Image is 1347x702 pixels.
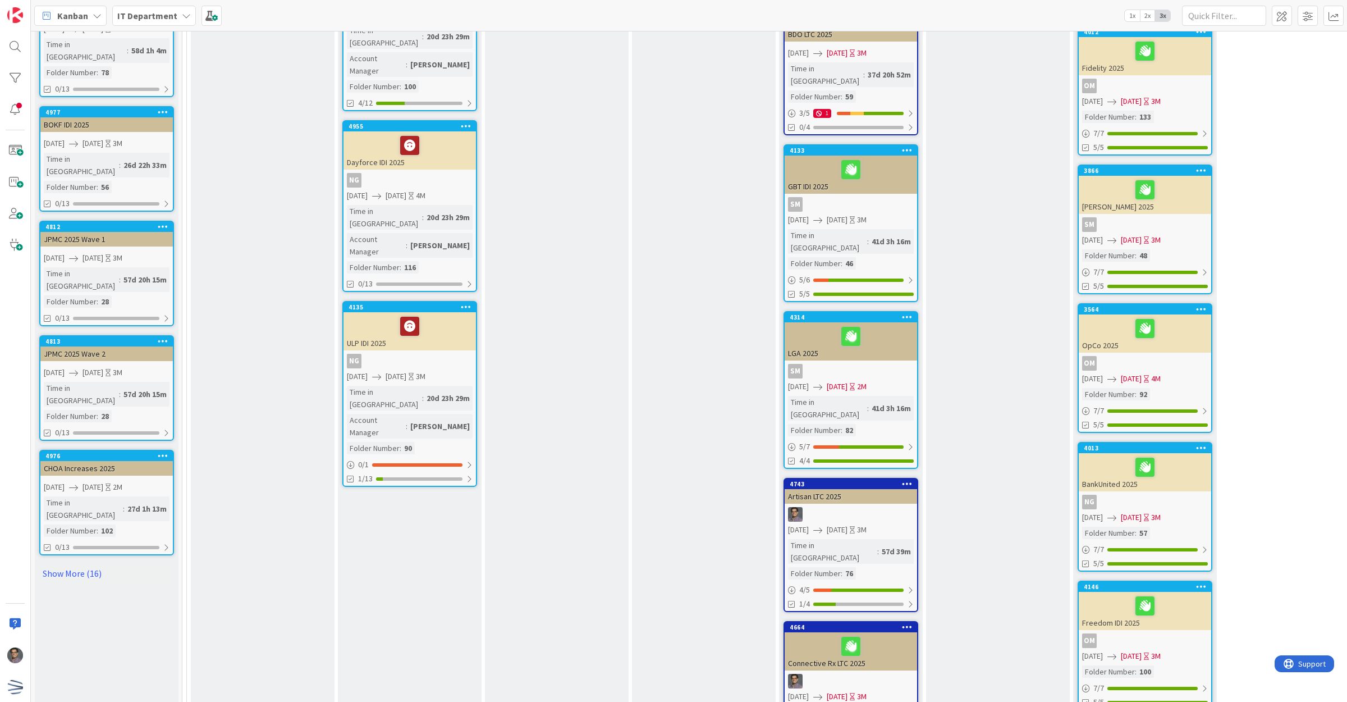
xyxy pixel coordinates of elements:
span: : [97,295,98,308]
div: [PERSON_NAME] [407,420,473,432]
div: 92 [1137,388,1150,400]
div: 56 [98,181,112,193]
div: 116 [401,261,419,273]
div: 4M [416,190,425,202]
div: 4955 [349,122,476,130]
a: 4012Fidelity 2025OM[DATE][DATE]3MFolder Number:1337/75/5 [1078,26,1212,156]
div: 3564OpCo 2025 [1079,304,1211,353]
div: 57 [1137,527,1150,539]
span: [DATE] [83,138,103,149]
span: [DATE] [1082,512,1103,523]
div: 3M [857,524,867,536]
div: Time in [GEOGRAPHIC_DATA] [788,396,867,421]
div: Time in [GEOGRAPHIC_DATA] [44,382,119,407]
span: [DATE] [788,214,809,226]
span: : [97,410,98,422]
span: : [1135,527,1137,539]
div: 20d 23h 29m [424,392,473,404]
div: ULP IDI 2025 [343,312,476,350]
div: 4743Artisan LTC 2025 [785,479,917,504]
div: 0/1 [343,458,476,472]
span: Support [24,2,51,15]
div: 2M [113,481,122,493]
div: Account Manager [347,52,406,77]
div: 4146 [1084,583,1211,591]
div: 28 [98,410,112,422]
div: 4133 [790,147,917,154]
span: [DATE] [1121,373,1142,385]
div: 3M [416,371,425,382]
div: SM [785,197,917,212]
div: 4133 [785,145,917,156]
span: [DATE] [83,481,103,493]
div: Fidelity 2025 [1079,37,1211,75]
span: [DATE] [1082,373,1103,385]
div: Folder Number [44,410,97,422]
span: 0/13 [55,427,70,439]
div: 4/5 [785,583,917,597]
span: [DATE] [788,524,809,536]
span: [DATE] [1121,95,1142,107]
img: CS [788,674,803,689]
div: 100 [1137,665,1154,678]
div: Time in [GEOGRAPHIC_DATA] [788,539,877,564]
div: 20d 23h 29m [424,211,473,224]
span: : [123,503,125,515]
div: CS [785,507,917,522]
div: 78 [98,66,112,79]
span: 7 / 7 [1093,544,1104,555]
a: 4133GBT IDI 2025SM[DATE][DATE]3MTime in [GEOGRAPHIC_DATA]:41d 3h 16mFolder Number:465/65/5 [784,144,918,302]
div: Time in [GEOGRAPHIC_DATA] [44,496,123,521]
span: : [867,235,869,248]
span: 5 / 7 [799,441,810,453]
span: : [1135,388,1137,400]
span: 7 / 7 [1093,127,1104,139]
div: 4012 [1084,28,1211,36]
div: 4955 [343,121,476,131]
a: 4135ULP IDI 2025NG[DATE][DATE]3MTime in [GEOGRAPHIC_DATA]:20d 23h 29mAccount Manager:[PERSON_NAME... [342,301,477,487]
div: 4813 [40,336,173,347]
div: Time in [GEOGRAPHIC_DATA] [44,38,127,63]
div: 3M [113,138,122,149]
div: Folder Number [347,442,400,454]
div: SM [788,197,803,212]
span: [DATE] [827,381,847,393]
div: OM [1079,79,1211,93]
div: 3M [1151,650,1161,662]
span: [DATE] [827,524,847,536]
div: JPMC 2025 Wave 1 [40,232,173,247]
div: 4976 [45,452,173,460]
div: 4813JPMC 2025 Wave 2 [40,336,173,361]
div: 41d 3h 16m [869,402,914,414]
span: [DATE] [83,252,103,264]
div: 4812 [40,222,173,232]
div: 7/7 [1079,404,1211,418]
div: Account Manager [347,233,406,258]
div: Time in [GEOGRAPHIC_DATA] [44,267,119,292]
span: 7 / 7 [1093,682,1104,694]
span: 1/13 [358,473,373,485]
span: [DATE] [386,371,406,382]
span: : [97,181,98,193]
div: Dayforce IDI 2025 [343,131,476,170]
div: BankUnited 2025 [1079,453,1211,491]
span: 5/5 [1093,280,1104,292]
div: CS [785,674,917,689]
div: Folder Number [1082,527,1135,539]
div: 3M [113,252,122,264]
div: 41d 3h 16m [869,235,914,248]
div: 4133GBT IDI 2025 [785,145,917,194]
span: 7 / 7 [1093,266,1104,278]
div: Time in [GEOGRAPHIC_DATA] [347,386,422,411]
span: : [841,90,842,103]
span: : [841,567,842,580]
img: CS [788,507,803,522]
img: CS [7,648,23,663]
span: : [422,30,424,43]
span: : [406,420,407,432]
div: 48 [1137,249,1150,262]
img: Visit kanbanzone.com [7,7,23,23]
div: 3564 [1079,304,1211,314]
div: OM [1079,356,1211,371]
div: Folder Number [1082,388,1135,400]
